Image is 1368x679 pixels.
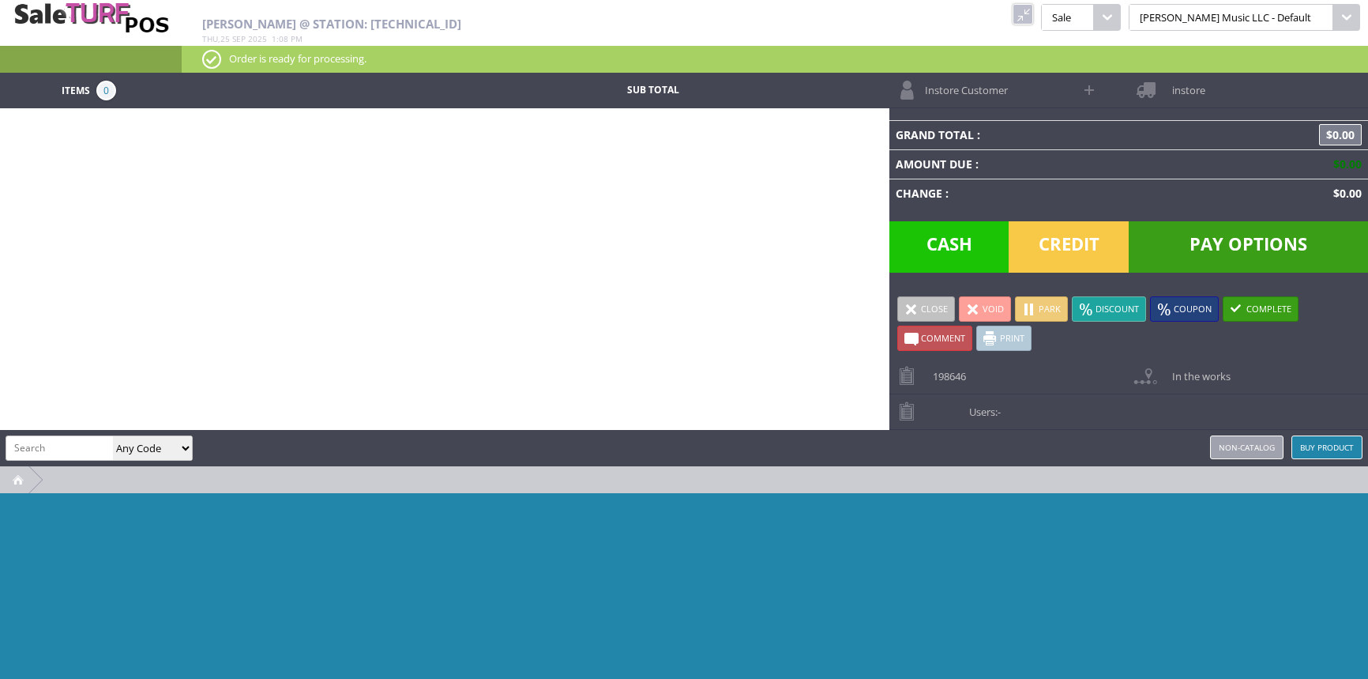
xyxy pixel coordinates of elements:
[897,296,955,322] a: Close
[889,179,1187,208] td: Change :
[959,296,1011,322] a: Void
[1164,359,1231,383] span: In the works
[96,81,116,100] span: 0
[533,81,773,100] td: Sub Total
[889,120,1187,149] td: Grand Total :
[202,17,886,31] h2: [PERSON_NAME] @ Station: [TECHNICAL_ID]
[976,326,1032,351] a: Print
[1327,186,1362,201] span: $0.00
[889,149,1187,179] td: Amount Due :
[6,436,113,459] input: Search
[202,33,303,44] span: , :
[1164,73,1205,97] span: instore
[272,33,276,44] span: 1
[961,394,1001,419] span: Users:
[220,33,230,44] span: 25
[1009,221,1129,273] span: Credit
[248,33,267,44] span: 2025
[1327,157,1362,172] span: $0.00
[1129,4,1333,31] span: [PERSON_NAME] Music LLC - Default
[202,33,218,44] span: Thu
[921,332,965,344] span: Comment
[279,33,288,44] span: 08
[998,405,1001,419] span: -
[1223,296,1298,322] a: Complete
[1150,296,1219,322] a: Coupon
[925,359,966,383] span: 198646
[62,81,90,98] span: Items
[889,221,1009,273] span: Cash
[917,73,1008,97] span: Instore Customer
[1129,221,1368,273] span: Pay Options
[1015,296,1068,322] a: Park
[1291,436,1362,459] a: Buy Product
[1210,436,1283,459] a: Non-catalog
[1072,296,1146,322] a: Discount
[1319,124,1362,145] span: $0.00
[232,33,246,44] span: Sep
[202,50,1347,67] p: Order is ready for processing.
[1041,4,1093,31] span: Sale
[291,33,303,44] span: pm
